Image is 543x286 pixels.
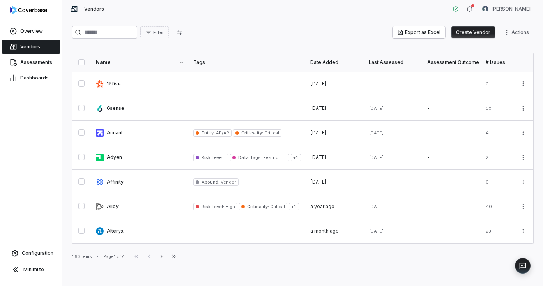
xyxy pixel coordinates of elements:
div: • [97,254,99,259]
span: Criticality : [241,130,263,136]
span: [DATE] [369,204,384,209]
div: Tags [193,59,301,65]
button: Filter [140,26,169,38]
span: Filter [153,30,164,35]
span: Entity : [202,130,215,136]
button: More actions [517,152,529,163]
div: Page 1 of 7 [103,254,124,260]
span: [DATE] [310,81,327,87]
div: Name [96,59,184,65]
span: + 1 [289,203,299,210]
span: Minimize [23,267,44,273]
span: Criticality : [247,204,269,209]
span: Vendor [219,179,236,185]
span: Risk Level : [202,204,224,209]
td: - [423,145,481,170]
span: Overview [20,28,43,34]
span: Critical [269,204,285,209]
td: - [423,72,481,96]
button: More actions [517,201,529,212]
button: Daniel Aranibar avatar[PERSON_NAME] [478,3,535,15]
span: Risk Level : [202,155,226,160]
span: [DATE] [369,155,384,160]
span: Vendors [20,44,40,50]
span: Assessments [20,59,52,65]
td: - [423,96,481,121]
span: [PERSON_NAME] [492,6,531,12]
span: a month ago [310,228,339,234]
td: - [423,219,481,244]
button: More actions [517,225,529,237]
button: More actions [517,78,529,90]
div: # Issues [486,59,535,65]
span: Data Tags : [238,155,262,160]
td: - [423,121,481,145]
div: Last Assessed [369,59,418,65]
span: Critical [263,130,279,136]
span: AP/AR [215,130,229,136]
button: Minimize [3,262,59,277]
span: [DATE] [369,106,384,111]
a: Configuration [3,246,59,260]
td: - [364,72,423,96]
span: Vendors [84,6,104,12]
span: Dashboards [20,75,49,81]
span: [DATE] [310,130,327,136]
button: Create Vendor [451,26,495,38]
a: Overview [2,24,60,38]
div: 163 items [72,254,92,260]
span: Restricted Business Information [262,155,333,160]
img: logo-D7KZi-bG.svg [10,6,47,14]
div: Assessment Outcome [427,59,476,65]
button: More actions [517,176,529,188]
a: Vendors [2,40,60,54]
span: High [224,204,235,209]
a: Assessments [2,55,60,69]
button: More actions [517,102,529,114]
div: Date Added [310,59,359,65]
button: Export as Excel [393,26,445,38]
span: + 1 [291,154,301,161]
td: - [423,170,481,194]
button: More actions [517,127,529,139]
span: Abound : [202,179,219,185]
span: [DATE] [310,105,327,111]
span: [DATE] [310,179,327,185]
span: [DATE] [310,154,327,160]
span: [DATE] [369,130,384,136]
img: Daniel Aranibar avatar [482,6,488,12]
button: More actions [501,26,534,38]
td: - [364,170,423,194]
span: Configuration [22,250,53,256]
a: Dashboards [2,71,60,85]
span: a year ago [310,203,334,209]
span: [DATE] [369,228,384,234]
td: - [423,194,481,219]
